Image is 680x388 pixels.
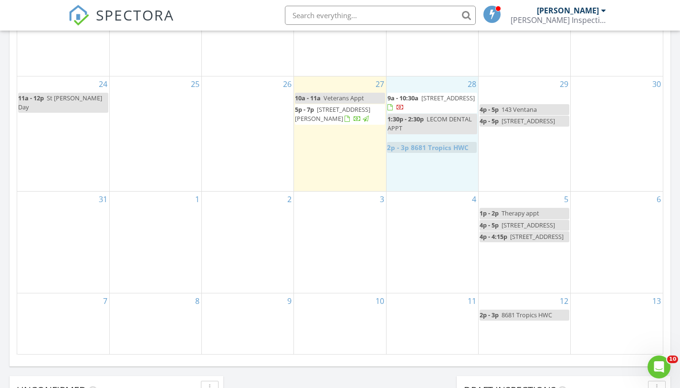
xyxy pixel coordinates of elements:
[374,76,386,92] a: Go to August 27, 2025
[295,104,385,125] a: 5p - 7p [STREET_ADDRESS][PERSON_NAME]
[285,293,293,309] a: Go to September 9, 2025
[480,232,507,241] span: 4p - 4:15p
[480,105,499,114] span: 4p - 5p
[502,311,552,319] span: 8681 Tropics HWC
[18,94,102,111] span: St [PERSON_NAME] Day
[571,192,663,293] td: Go to September 6, 2025
[387,115,424,123] span: 1:30p - 2:30p
[295,105,314,114] span: 5p - 7p
[386,76,478,192] td: Go to August 28, 2025
[68,13,174,33] a: SPECTORA
[109,293,201,354] td: Go to September 8, 2025
[17,76,109,192] td: Go to August 24, 2025
[193,192,201,207] a: Go to September 1, 2025
[502,221,555,229] span: [STREET_ADDRESS]
[411,143,469,152] span: 8681 Tropics HWC
[17,192,109,293] td: Go to August 31, 2025
[294,293,386,354] td: Go to September 10, 2025
[478,76,570,192] td: Go to August 29, 2025
[387,94,418,102] span: 9a - 10:30a
[480,117,499,125] span: 4p - 5p
[97,76,109,92] a: Go to August 24, 2025
[193,293,201,309] a: Go to September 8, 2025
[502,209,539,217] span: Therapy appt
[378,192,386,207] a: Go to September 3, 2025
[502,117,555,125] span: [STREET_ADDRESS]
[478,293,570,354] td: Go to September 12, 2025
[667,356,678,363] span: 10
[202,192,294,293] td: Go to September 2, 2025
[96,5,174,25] span: SPECTORA
[285,6,476,25] input: Search everything...
[109,192,201,293] td: Go to September 1, 2025
[480,311,499,319] span: 2p - 3p
[97,192,109,207] a: Go to August 31, 2025
[421,94,475,102] span: [STREET_ADDRESS]
[571,76,663,192] td: Go to August 30, 2025
[387,93,477,113] a: 9a - 10:30a [STREET_ADDRESS]
[109,76,201,192] td: Go to August 25, 2025
[68,5,89,26] img: The Best Home Inspection Software - Spectora
[571,293,663,354] td: Go to September 13, 2025
[478,192,570,293] td: Go to September 5, 2025
[655,192,663,207] a: Go to September 6, 2025
[17,293,109,354] td: Go to September 7, 2025
[480,209,499,217] span: 1p - 2p
[387,143,409,152] span: 2p - 3p
[295,105,370,123] a: 5p - 7p [STREET_ADDRESS][PERSON_NAME]
[466,293,478,309] a: Go to September 11, 2025
[650,293,663,309] a: Go to September 13, 2025
[511,15,606,25] div: Dailey Inspections
[295,94,321,102] span: 10a - 11a
[510,232,564,241] span: [STREET_ADDRESS]
[285,192,293,207] a: Go to September 2, 2025
[386,293,478,354] td: Go to September 11, 2025
[374,293,386,309] a: Go to September 10, 2025
[387,115,472,132] span: LECOM DENTAL APPT
[648,356,670,378] iframe: Intercom live chat
[295,105,370,123] span: [STREET_ADDRESS][PERSON_NAME]
[470,192,478,207] a: Go to September 4, 2025
[558,76,570,92] a: Go to August 29, 2025
[502,105,537,114] span: 143 Ventana
[101,293,109,309] a: Go to September 7, 2025
[386,192,478,293] td: Go to September 4, 2025
[202,76,294,192] td: Go to August 26, 2025
[189,76,201,92] a: Go to August 25, 2025
[537,6,599,15] div: [PERSON_NAME]
[18,94,44,102] span: 11a - 12p
[294,192,386,293] td: Go to September 3, 2025
[324,94,364,102] span: Veterans Appt
[387,94,475,111] a: 9a - 10:30a [STREET_ADDRESS]
[558,293,570,309] a: Go to September 12, 2025
[466,76,478,92] a: Go to August 28, 2025
[294,76,386,192] td: Go to August 27, 2025
[650,76,663,92] a: Go to August 30, 2025
[281,76,293,92] a: Go to August 26, 2025
[562,192,570,207] a: Go to September 5, 2025
[480,221,499,229] span: 4p - 5p
[202,293,294,354] td: Go to September 9, 2025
